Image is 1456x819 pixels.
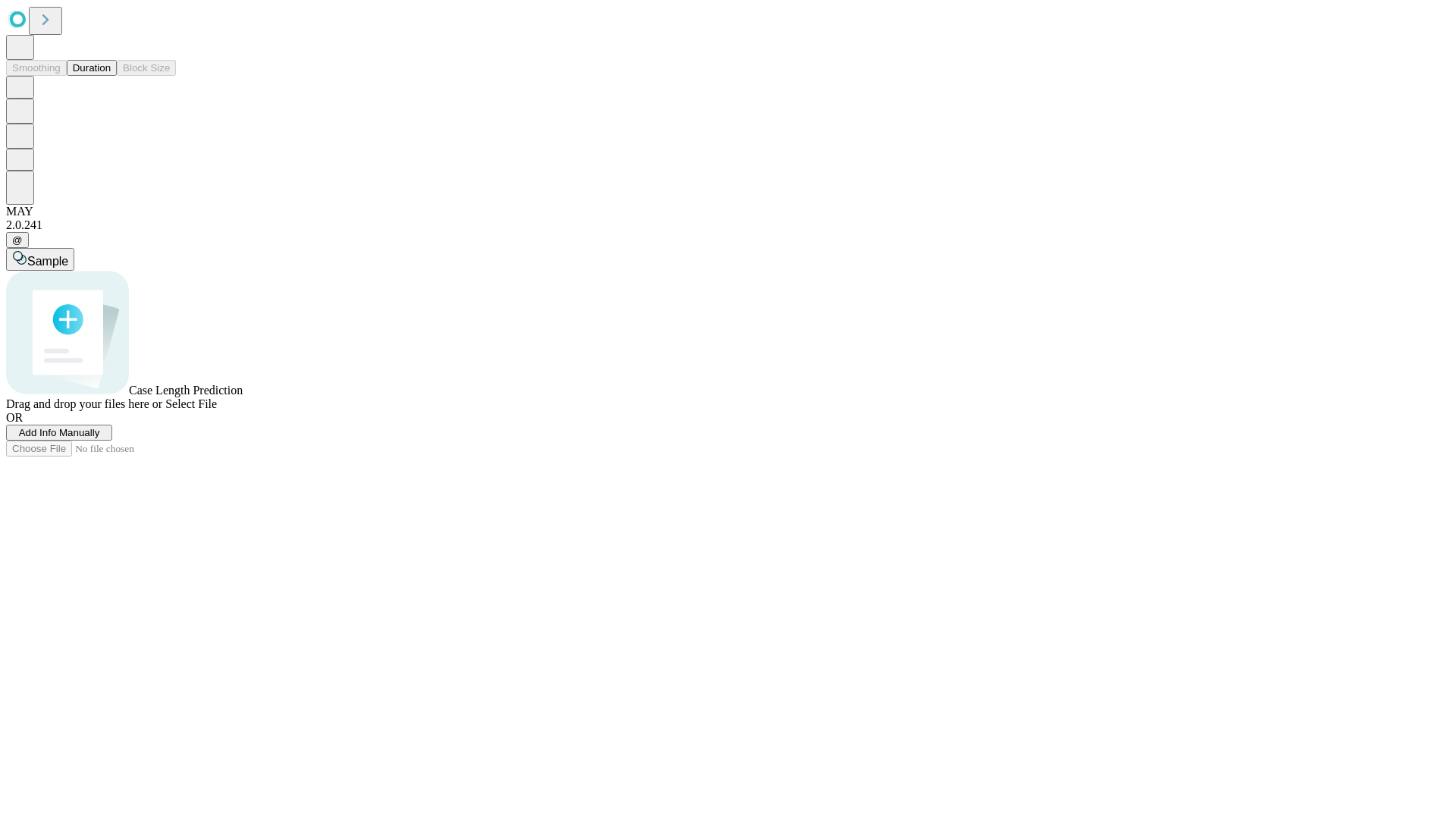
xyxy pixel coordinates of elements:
[27,255,68,268] span: Sample
[6,205,1450,218] div: MAY
[12,234,23,246] span: @
[117,60,176,76] button: Block Size
[6,411,23,424] span: OR
[6,248,74,271] button: Sample
[129,384,243,397] span: Case Length Prediction
[6,232,29,248] button: @
[6,397,162,410] span: Drag and drop your files here or
[6,425,112,441] button: Add Info Manually
[6,60,67,76] button: Smoothing
[67,60,117,76] button: Duration
[165,397,217,410] span: Select File
[19,427,100,438] span: Add Info Manually
[6,218,1450,232] div: 2.0.241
